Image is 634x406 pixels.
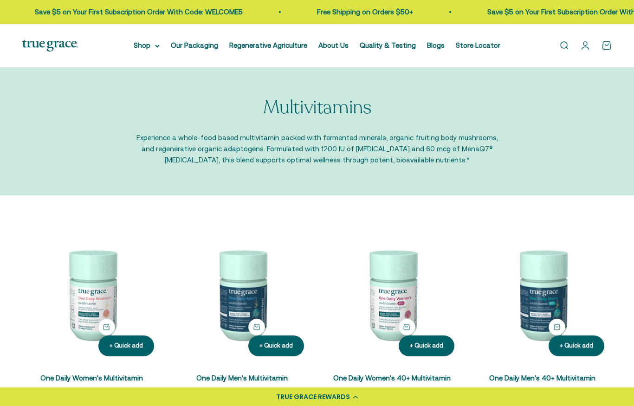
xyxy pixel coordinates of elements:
[59,386,99,397] sale-price: From $29.95
[317,8,413,16] a: Free Shipping on Orders $50+
[35,6,243,18] p: Save $5 on Your First Subscription Order With Code: WELCOME5
[110,341,143,351] div: + Quick add
[359,386,399,397] sale-price: From $29.95
[209,386,249,397] sale-price: From $29.95
[473,225,612,364] img: One Daily Men's 40+ Multivitamin
[98,335,154,356] button: + Quick add
[229,41,307,49] a: Regenerative Agriculture
[276,392,350,402] div: TRUE GRACE REWARDS
[399,335,454,356] button: + Quick add
[399,319,415,335] button: + Quick add
[40,374,143,382] a: One Daily Women's Multivitamin
[134,40,160,51] summary: Shop
[196,374,288,382] a: One Daily Men's Multivitamin
[248,319,265,335] button: + Quick add
[263,97,371,117] p: Multivitamins
[248,335,304,356] button: + Quick add
[509,386,549,397] sale-price: From $29.95
[560,341,593,351] div: + Quick add
[171,41,218,49] a: Our Packaging
[456,41,500,49] a: Store Locator
[549,335,604,356] button: + Quick add
[98,319,115,335] button: + Quick add
[360,41,416,49] a: Quality & Testing
[333,374,451,382] a: One Daily Women's 40+ Multivitamin
[410,341,443,351] div: + Quick add
[103,386,125,397] compare-at-price: $33.95
[252,386,275,397] compare-at-price: $33.95
[427,41,445,49] a: Blogs
[259,341,293,351] div: + Quick add
[136,132,498,166] p: Experience a whole-food based multivitamin packed with fermented minerals, organic fruiting body ...
[323,225,462,364] img: Daily Multivitamin for Immune Support, Energy, Daily Balance, and Healthy Bone Support* Vitamin A...
[22,225,162,364] img: We select ingredients that play a concrete role in true health, and we include them at effective ...
[489,374,595,382] a: One Daily Men's 40+ Multivitamin
[318,41,349,49] a: About Us
[403,386,425,397] compare-at-price: $33.95
[553,386,575,397] compare-at-price: $33.95
[173,225,312,364] img: One Daily Men's Multivitamin
[549,319,565,335] button: + Quick add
